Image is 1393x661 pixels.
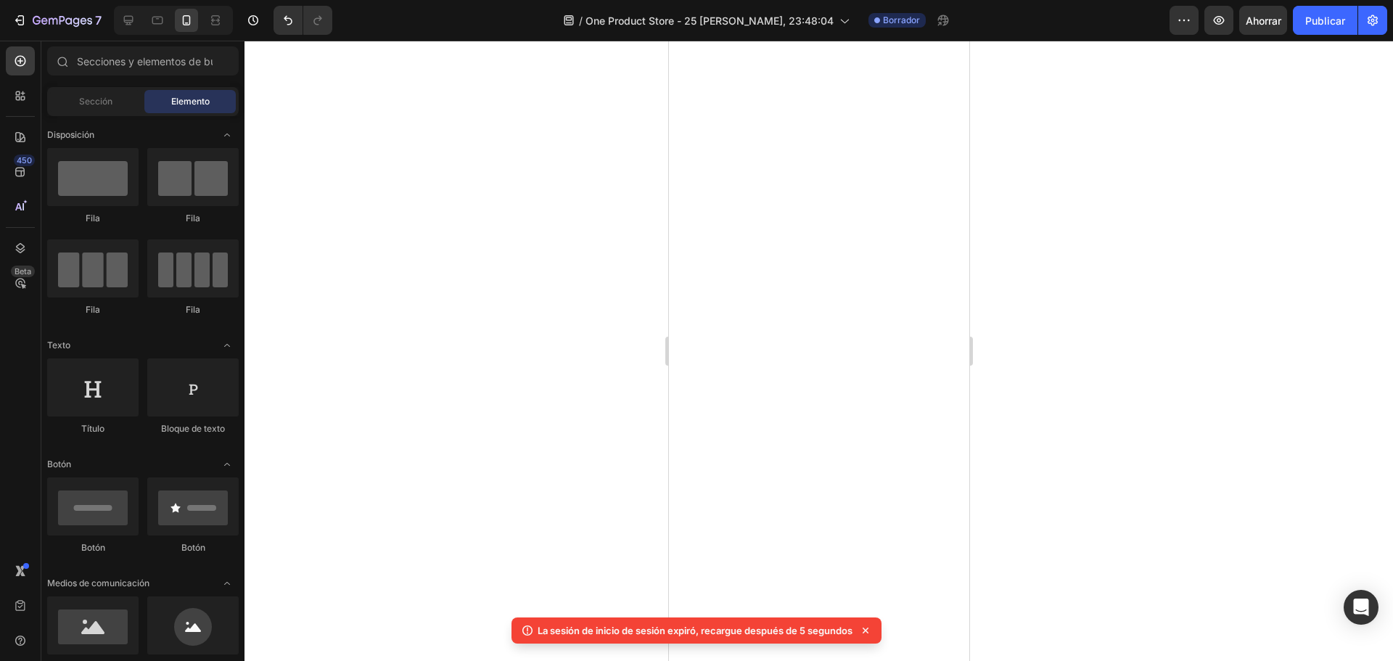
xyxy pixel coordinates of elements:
[1305,15,1345,27] font: Publicar
[47,340,70,350] font: Texto
[86,304,100,315] font: Fila
[95,13,102,28] font: 7
[186,213,200,223] font: Fila
[86,213,100,223] font: Fila
[883,15,920,25] font: Borrador
[274,6,332,35] div: Deshacer/Rehacer
[1344,590,1378,625] div: Abrir Intercom Messenger
[181,542,205,553] font: Botón
[215,453,239,476] span: Abrir con palanca
[81,542,105,553] font: Botón
[579,15,583,27] font: /
[15,266,31,276] font: Beta
[1293,6,1357,35] button: Publicar
[215,334,239,357] span: Abrir con palanca
[1239,6,1287,35] button: Ahorrar
[161,423,225,434] font: Bloque de texto
[47,129,94,140] font: Disposición
[538,625,852,636] font: La sesión de inicio de sesión expiró, recargue después de 5 segundos
[669,41,969,661] iframe: Área de diseño
[81,423,104,434] font: Título
[1246,15,1281,27] font: Ahorrar
[47,46,239,75] input: Secciones y elementos de búsqueda
[186,304,200,315] font: Fila
[47,459,71,469] font: Botón
[47,578,149,588] font: Medios de comunicación
[585,15,834,27] font: One Product Store - 25 [PERSON_NAME], 23:48:04
[215,123,239,147] span: Abrir con palanca
[171,96,210,107] font: Elemento
[215,572,239,595] span: Abrir con palanca
[79,96,112,107] font: Sección
[17,155,32,165] font: 450
[6,6,108,35] button: 7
